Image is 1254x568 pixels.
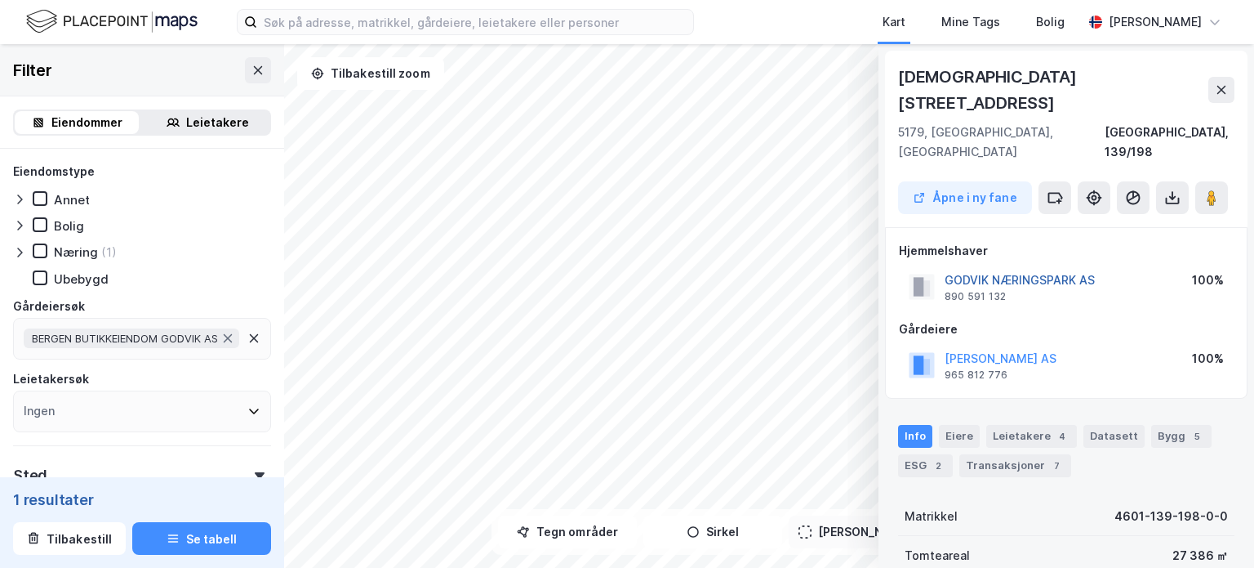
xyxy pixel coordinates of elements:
button: Tilbakestill [13,522,126,555]
div: [PERSON_NAME] [1109,12,1202,32]
div: Bolig [1036,12,1065,32]
div: Leietakere [986,425,1077,448]
button: Tegn områder [498,516,637,548]
div: Hjemmelshaver [899,241,1234,261]
div: Næring [54,244,98,260]
div: Gårdeiere [899,320,1234,339]
div: ESG [898,454,953,477]
button: Se tabell [132,522,271,555]
div: [GEOGRAPHIC_DATA], 139/198 [1105,123,1234,162]
div: Eiendomstype [13,162,95,181]
div: Ingen [24,401,55,421]
div: [DEMOGRAPHIC_DATA][STREET_ADDRESS] [898,64,1208,116]
div: Eiendommer [51,113,122,132]
div: Sted [13,466,47,485]
div: Gårdeiersøk [13,297,85,316]
div: Ubebygd [54,271,109,287]
div: [PERSON_NAME] til kartutsnitt [818,522,991,542]
div: Filter [13,57,52,83]
div: 7 [1048,458,1065,474]
div: Mine Tags [941,12,1000,32]
div: Leietakersøk [13,369,89,389]
div: Eiere [939,425,980,448]
img: logo.f888ab2527a4732fd821a326f86c7f29.svg [26,7,198,36]
div: 4 [1054,428,1070,445]
div: 100% [1192,349,1224,369]
div: 5179, [GEOGRAPHIC_DATA], [GEOGRAPHIC_DATA] [898,123,1105,162]
div: (1) [101,244,117,260]
div: Tomteareal [905,546,970,566]
div: Info [898,425,932,448]
div: Bygg [1151,425,1212,448]
div: 965 812 776 [945,369,1007,382]
div: 890 591 132 [945,290,1006,303]
button: Åpne i ny fane [898,181,1032,214]
div: Matrikkel [905,507,958,526]
div: Annet [54,192,90,208]
input: Søk på adresse, matrikkel, gårdeiere, leietakere eller personer [257,10,693,34]
div: Kart [883,12,905,32]
div: Datasett [1083,425,1145,448]
button: Sirkel [643,516,782,548]
div: 1 resultater [13,490,271,509]
div: Leietakere [186,113,249,132]
div: 4601-139-198-0-0 [1114,507,1228,526]
div: 100% [1192,271,1224,290]
span: BERGEN BUTIKKEIENDOM GODVIK AS [32,332,218,345]
div: 5 [1189,428,1205,445]
div: Bolig [54,218,84,234]
div: 2 [930,458,946,474]
iframe: Chat Widget [1172,490,1254,568]
button: Tilbakestill zoom [297,57,444,90]
div: Transaksjoner [959,454,1071,477]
